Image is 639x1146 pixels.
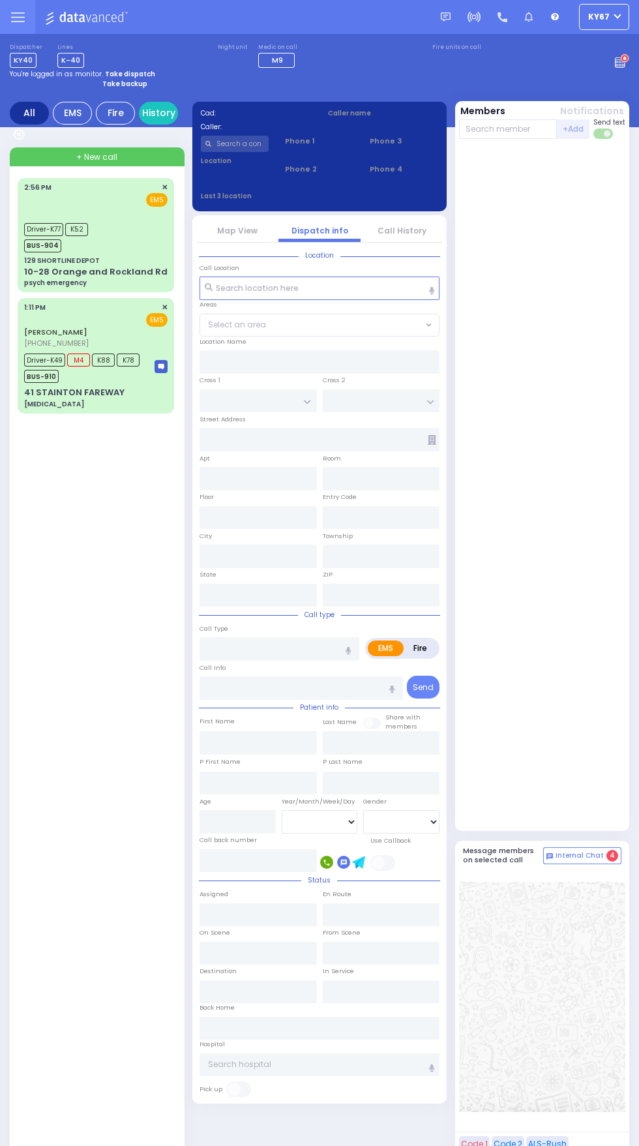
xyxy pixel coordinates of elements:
[200,757,241,766] label: P First Name
[10,44,42,52] label: Dispatcher
[200,454,210,463] label: Apt
[200,1040,225,1049] label: Hospital
[385,713,421,721] small: Share with
[65,223,88,236] span: K52
[24,354,65,367] span: Driver-K49
[593,117,625,127] span: Send text
[24,223,63,236] span: Driver-K77
[407,676,439,699] button: Send
[24,278,87,288] div: psych emergency
[24,386,125,399] div: 41 STAINTON FAREWAY
[323,532,353,541] label: Township
[200,492,214,502] label: Floor
[10,102,49,125] div: All
[328,108,439,118] label: Caller name
[403,641,438,656] label: Fire
[200,624,228,633] label: Call Type
[200,1003,235,1012] label: Back Home
[428,435,436,445] span: Other building occupants
[463,847,544,864] h5: Message members on selected call
[162,182,168,193] span: ✕
[593,127,614,140] label: Turn off text
[556,851,604,860] span: Internal Chat
[370,836,411,845] label: Use Callback
[200,797,211,806] label: Age
[24,303,46,312] span: 1:11 PM
[441,12,451,22] img: message.svg
[560,104,624,118] button: Notifications
[323,454,341,463] label: Room
[201,191,320,201] label: Last 3 location
[200,277,439,300] input: Search location here
[10,69,103,79] span: You're logged in as monitor.
[258,44,299,52] label: Medic on call
[378,225,426,236] a: Call History
[385,722,417,731] span: members
[57,44,84,52] label: Lines
[323,967,354,976] label: In Service
[24,399,84,409] div: [MEDICAL_DATA]
[96,102,135,125] div: Fire
[146,313,168,327] span: EMS
[323,570,333,579] label: ZIP
[201,122,312,132] label: Caller:
[67,354,90,367] span: M4
[323,717,357,727] label: Last Name
[24,370,59,383] span: BUS-910
[24,338,89,348] span: [PHONE_NUMBER]
[200,337,246,346] label: Location Name
[92,354,115,367] span: K88
[24,327,87,337] a: [PERSON_NAME]
[45,9,132,25] img: Logo
[200,967,237,976] label: Destination
[117,354,140,367] span: K78
[606,850,618,862] span: 4
[200,1053,439,1077] input: Search hospital
[200,415,246,424] label: Street Address
[301,875,337,885] span: Status
[146,193,168,207] span: EMS
[53,102,92,125] div: EMS
[370,164,438,175] span: Phone 4
[200,300,217,309] label: Areas
[217,225,258,236] a: Map View
[155,360,168,373] img: message-box.svg
[323,376,346,385] label: Cross 2
[105,69,155,79] strong: Take dispatch
[323,890,351,899] label: En Route
[201,156,269,166] label: Location
[201,108,312,118] label: Cad:
[200,264,239,273] label: Call Location
[139,102,178,125] a: History
[208,319,266,331] span: Select an area
[200,376,220,385] label: Cross 1
[218,44,247,52] label: Night unit
[546,853,553,860] img: comment-alt.png
[200,890,228,899] label: Assigned
[459,119,557,139] input: Search member
[282,797,358,806] div: Year/Month/Week/Day
[200,1085,222,1094] label: Pick up
[323,492,357,502] label: Entry Code
[102,79,147,89] strong: Take backup
[579,4,629,30] button: KY67
[370,136,438,147] span: Phone 3
[588,11,610,23] span: KY67
[323,757,363,766] label: P Last Name
[24,265,168,279] div: 10-28 Orange and Rockland Rd
[323,928,361,937] label: From Scene
[200,836,257,845] label: Call back number
[200,570,216,579] label: State
[24,183,52,192] span: 2:56 PM
[57,53,84,68] span: K-40
[76,151,117,163] span: + New call
[24,256,100,265] div: 129 SHORTLINE DEPOT
[299,250,340,260] span: Location
[200,532,212,541] label: City
[162,302,168,313] span: ✕
[460,104,505,118] button: Members
[293,702,345,712] span: Patient info
[368,641,404,656] label: EMS
[432,44,481,52] label: Fire units on call
[200,663,226,672] label: Call Info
